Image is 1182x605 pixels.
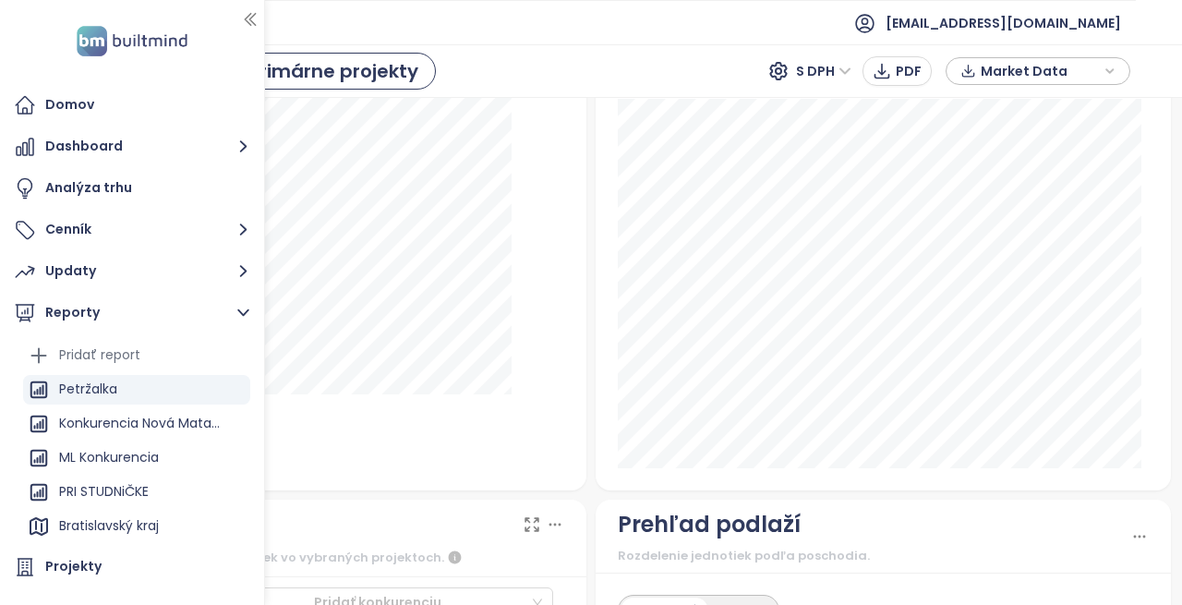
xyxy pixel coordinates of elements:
div: Bratislavský kraj [23,512,250,541]
div: Rozdelenie jednotiek podľa poschodia. [618,547,1130,565]
div: ML Konkurencia [23,443,250,473]
div: button [956,57,1120,85]
div: Konkurencia Nová Matadorka [23,409,250,439]
button: Reporty [9,295,255,332]
button: Cenník [9,212,255,248]
div: Petržalka [23,375,250,405]
div: Domov [45,93,94,116]
div: Petržalka [59,378,117,401]
div: Pridať report [23,341,250,370]
button: PDF [862,56,932,86]
span: [EMAIL_ADDRESS][DOMAIN_NAME] [886,1,1121,45]
div: Bratislavský kraj [59,514,159,538]
span: PDF [896,61,922,81]
div: PRI STUDNiČKE [23,478,250,507]
span: Market Data [981,57,1100,85]
div: Porovnanie priemernej ceny jednotiek vo vybraných projektoch. [34,547,565,569]
button: Updaty [9,253,255,290]
div: Updaty [45,260,96,283]
a: primary [203,53,436,90]
a: Domov [9,87,255,124]
img: logo [71,22,193,60]
div: PRI STUDNiČKE [59,480,149,503]
div: Projekty [45,555,102,578]
div: Analýza trhu [45,176,132,200]
a: Analýza trhu [9,170,255,207]
a: Projekty [9,549,255,586]
div: Primárne projekty [248,57,418,85]
div: Konkurencia Nová Matadorka [59,412,227,435]
div: Pridať report [59,344,140,367]
div: ML Konkurencia [59,446,159,469]
button: Dashboard [9,128,255,165]
div: Prehľad podlaží [618,507,801,542]
span: S DPH [796,57,851,85]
